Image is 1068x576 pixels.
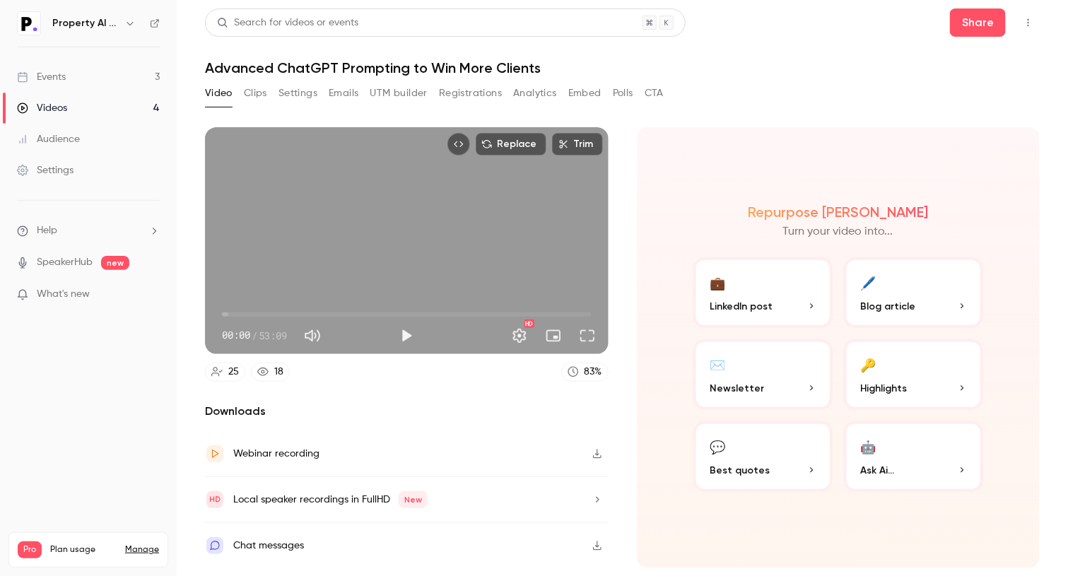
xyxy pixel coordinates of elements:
[693,257,833,328] button: 💼LinkedIn post
[613,82,633,105] button: Polls
[710,299,773,314] span: LinkedIn post
[783,223,893,240] p: Turn your video into...
[37,223,57,238] span: Help
[18,541,42,558] span: Pro
[399,491,428,508] span: New
[205,59,1040,76] h1: Advanced ChatGPT Prompting to Win More Clients
[274,365,283,380] div: 18
[573,322,602,350] button: Full screen
[844,421,983,492] button: 🤖Ask Ai...
[52,16,119,30] h6: Property AI Tools
[505,322,534,350] button: Settings
[748,204,928,221] h2: Repurpose [PERSON_NAME]
[125,544,159,556] a: Manage
[37,255,93,270] a: SpeakerHub
[539,322,568,350] button: Turn on miniplayer
[370,82,428,105] button: UTM builder
[17,223,160,238] li: help-dropdown-opener
[259,328,287,343] span: 53:09
[844,257,983,328] button: 🖊️Blog article
[861,299,916,314] span: Blog article
[447,133,470,155] button: Embed video
[844,339,983,410] button: 🔑Highlights
[101,256,129,270] span: new
[524,319,534,328] div: HD
[18,12,40,35] img: Property AI Tools
[222,328,250,343] span: 00:00
[217,16,358,30] div: Search for videos or events
[252,328,257,343] span: /
[205,403,609,420] h2: Downloads
[17,70,66,84] div: Events
[439,82,502,105] button: Registrations
[1017,11,1040,34] button: Top Bar Actions
[513,82,557,105] button: Analytics
[710,271,726,293] div: 💼
[861,353,876,375] div: 🔑
[552,133,603,155] button: Trim
[329,82,358,105] button: Emails
[861,381,908,396] span: Highlights
[37,287,90,302] span: What's new
[278,82,317,105] button: Settings
[298,322,327,350] button: Mute
[568,82,602,105] button: Embed
[233,537,304,554] div: Chat messages
[17,132,80,146] div: Audience
[693,421,833,492] button: 💬Best quotes
[693,339,833,410] button: ✉️Newsletter
[143,288,160,301] iframe: Noticeable Trigger
[710,435,726,457] div: 💬
[17,101,67,115] div: Videos
[476,133,546,155] button: Replace
[233,491,428,508] div: Local speaker recordings in FullHD
[205,363,245,382] a: 25
[251,363,290,382] a: 18
[561,363,609,382] a: 83%
[50,544,117,556] span: Plan usage
[205,82,233,105] button: Video
[861,435,876,457] div: 🤖
[950,8,1006,37] button: Share
[710,463,770,478] span: Best quotes
[861,463,895,478] span: Ask Ai...
[222,328,287,343] div: 00:00
[861,271,876,293] div: 🖊️
[392,322,421,350] button: Play
[710,353,726,375] div: ✉️
[585,365,602,380] div: 83 %
[244,82,267,105] button: Clips
[645,82,664,105] button: CTA
[228,365,239,380] div: 25
[710,381,765,396] span: Newsletter
[17,163,74,177] div: Settings
[233,445,319,462] div: Webinar recording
